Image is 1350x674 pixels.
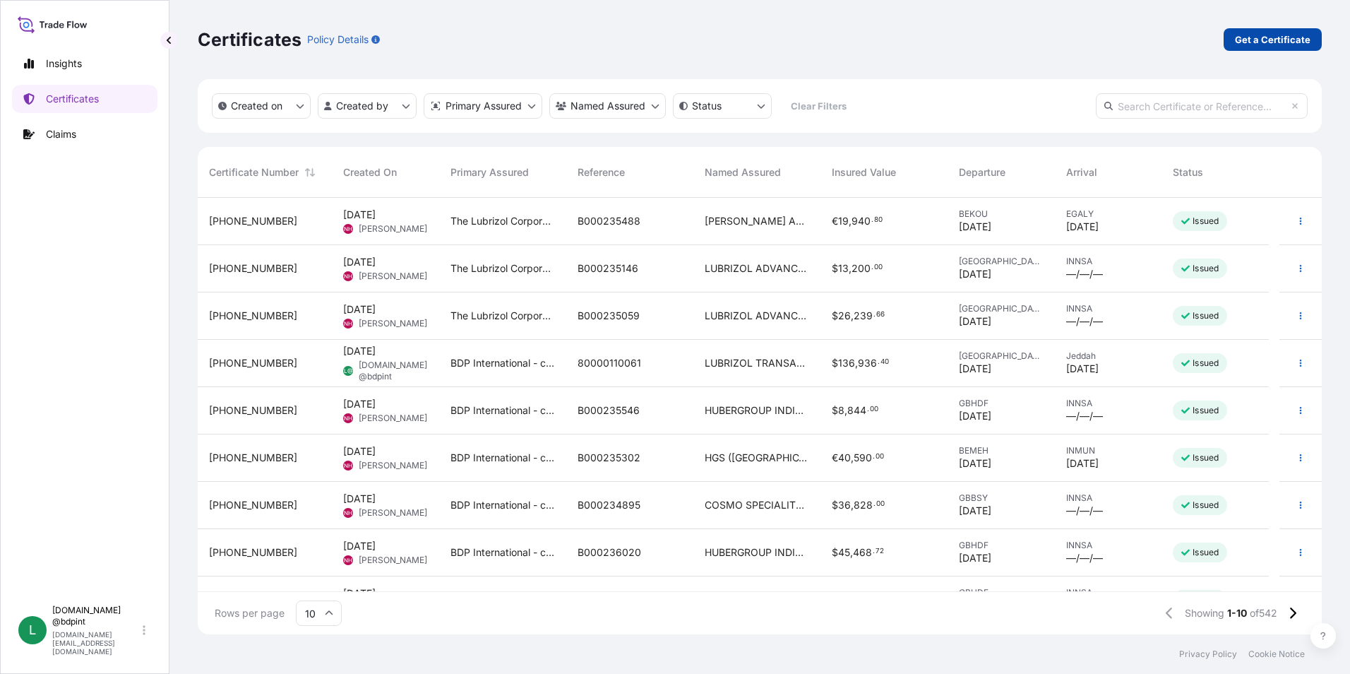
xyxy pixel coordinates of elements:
[1066,208,1151,220] span: EGALY
[1066,314,1103,329] span: —/—/—
[343,492,376,506] span: [DATE]
[854,311,873,321] span: 239
[1066,398,1151,409] span: INNSA
[876,502,885,507] span: 00
[52,630,140,656] p: [DOMAIN_NAME][EMAIL_ADDRESS][DOMAIN_NAME]
[838,548,850,557] span: 45
[1185,606,1224,620] span: Showing
[209,214,297,228] span: [PHONE_NUMBER]
[1248,649,1305,660] a: Cookie Notice
[959,314,991,329] span: [DATE]
[1066,445,1151,456] span: INMUN
[873,454,875,459] span: .
[1179,649,1237,660] a: Privacy Policy
[832,264,838,273] span: $
[838,264,849,273] span: 13
[344,317,352,331] span: NH
[209,356,297,370] span: [PHONE_NUMBER]
[343,397,376,411] span: [DATE]
[301,164,318,181] button: Sort
[854,500,873,510] span: 828
[578,356,641,370] span: 80000110061
[705,214,809,228] span: [PERSON_NAME] AND [PERSON_NAME] EGYPT S.A.E
[209,261,297,276] span: [PHONE_NUMBER]
[1066,303,1151,314] span: INNSA
[705,451,809,465] span: HGS ([GEOGRAPHIC_DATA]) LIMITED
[854,453,872,463] span: 590
[212,93,311,119] button: createdOn Filter options
[450,451,555,465] span: BDP International - c/o The Lubrizol Corporation
[359,460,427,471] span: [PERSON_NAME]
[832,500,838,510] span: $
[1235,32,1310,47] p: Get a Certificate
[849,264,852,273] span: ,
[959,362,991,376] span: [DATE]
[29,623,36,637] span: L
[318,93,417,119] button: createdBy Filter options
[1193,215,1219,227] p: Issued
[832,216,838,226] span: €
[705,545,809,560] span: HUBERGROUP INDIA PRIVATE LIMITED
[578,498,640,512] span: B000234895
[1193,357,1219,369] p: Issued
[1066,220,1099,234] span: [DATE]
[209,451,297,465] span: [PHONE_NUMBER]
[850,548,853,557] span: ,
[578,403,640,418] span: B000235546
[359,318,427,329] span: [PERSON_NAME]
[873,549,875,554] span: .
[578,309,640,323] span: B000235059
[359,413,427,424] span: [PERSON_NAME]
[46,92,99,106] p: Certificates
[876,312,885,317] span: 66
[791,99,847,113] p: Clear Filters
[873,502,876,507] span: .
[1250,606,1277,620] span: of 542
[578,165,625,179] span: Reference
[343,344,376,358] span: [DATE]
[1066,267,1103,281] span: —/—/—
[832,311,838,321] span: $
[852,216,871,226] span: 940
[832,358,838,368] span: $
[344,459,352,473] span: NH
[705,165,781,179] span: Named Assured
[344,553,352,567] span: NH
[336,99,388,113] p: Created by
[779,95,858,117] button: Clear Filters
[450,356,555,370] span: BDP International - c/o The Lubrizol Corporation
[359,223,427,235] span: [PERSON_NAME]
[424,93,542,119] button: distributor Filter options
[1193,452,1219,463] p: Issued
[215,606,285,620] span: Rows per page
[1227,606,1247,620] span: 1-10
[1066,350,1151,362] span: Jeddah
[959,208,1044,220] span: BEKOU
[959,540,1044,551] span: GBHDF
[450,403,555,418] span: BDP International - c/o The Lubrizol Corporation
[858,358,877,368] span: 936
[209,165,299,179] span: Certificate Number
[959,220,991,234] span: [DATE]
[344,411,352,425] span: NH
[959,587,1044,598] span: GBHDF
[959,267,991,281] span: [DATE]
[832,406,838,415] span: $
[46,57,82,71] p: Insights
[46,127,76,141] p: Claims
[198,28,301,51] p: Certificates
[847,406,866,415] span: 844
[876,549,884,554] span: 72
[692,99,722,113] p: Status
[878,360,880,365] span: .
[844,406,847,415] span: ,
[852,264,871,273] span: 200
[876,454,884,459] span: 00
[705,403,809,418] span: HUBERGROUP INDIA PRIVATE LIMITED
[673,93,772,119] button: certificateStatus Filter options
[959,492,1044,504] span: GBBSY
[343,586,376,601] span: [DATE]
[359,555,427,566] span: [PERSON_NAME]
